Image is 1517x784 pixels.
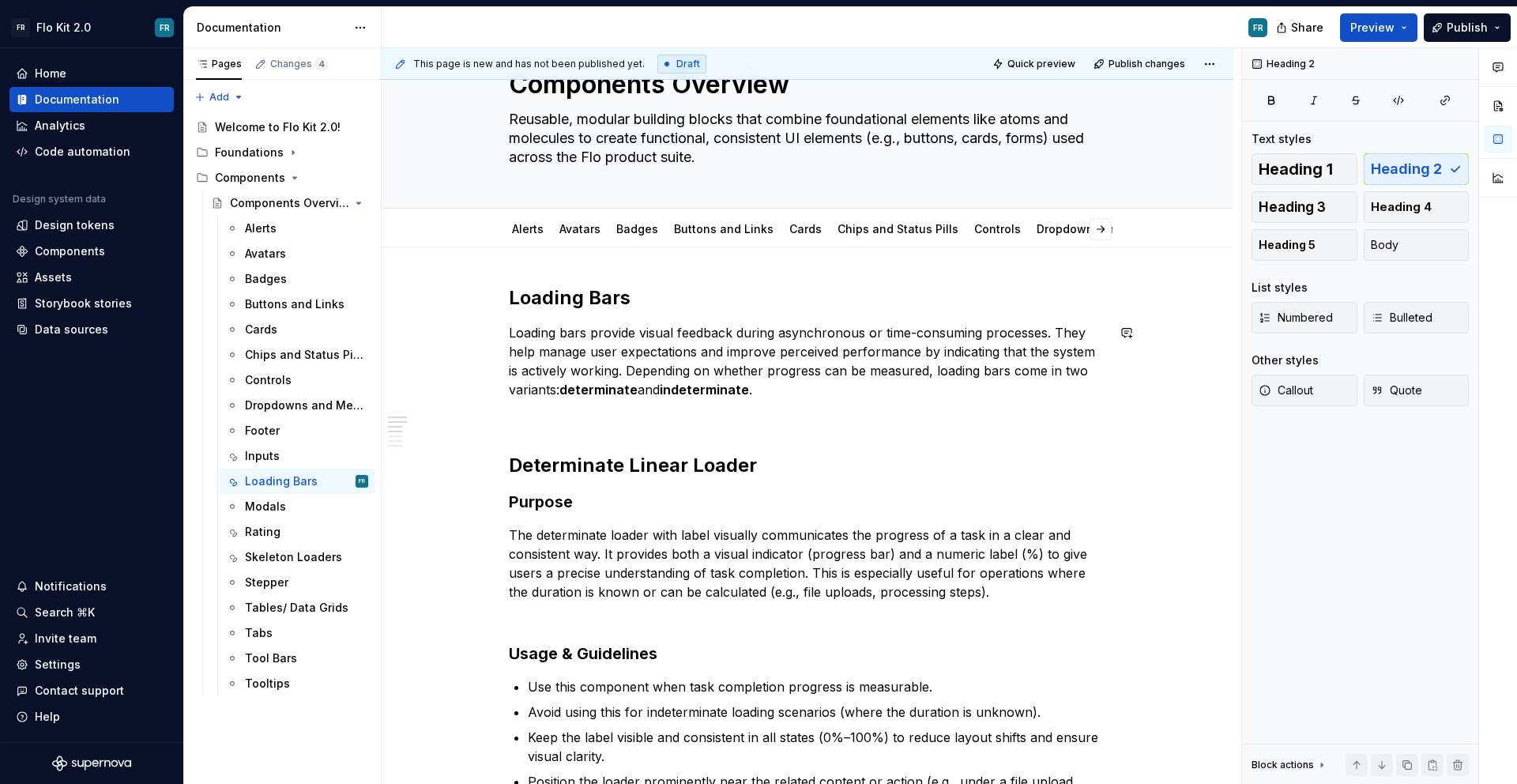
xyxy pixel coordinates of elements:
div: Buttons and Links [245,296,344,312]
p: The determinate loader with label visually communicates the progress of a task in a clear and con... [509,526,1106,601]
button: Heading 5 [1252,229,1357,261]
div: Controls [245,372,292,388]
div: Settings [35,657,81,673]
span: Body [1371,237,1398,253]
a: Controls [974,222,1021,236]
a: Components Overview [205,190,375,216]
span: Quote [1371,383,1422,398]
a: Chips and Status Pills [838,222,958,236]
a: Badges [220,266,375,292]
a: Documentation [9,87,174,112]
span: Publish changes [1109,58,1185,70]
div: Documentation [197,20,346,36]
a: Tables/ Data Grids [220,595,375,620]
a: Code automation [9,139,174,164]
a: Dropdowns and Menus [220,393,375,418]
a: Controls [220,367,375,393]
span: This page is new and has not been published yet. [413,58,645,70]
div: List styles [1252,280,1308,296]
div: Welcome to Flo Kit 2.0! [215,119,341,135]
a: Components [9,239,174,264]
a: Avatars [220,241,375,266]
div: Cards [783,212,828,245]
span: Publish [1447,20,1488,36]
div: Text styles [1252,131,1312,147]
div: Tables/ Data Grids [245,600,348,616]
div: Flo Kit 2.0 [36,20,91,36]
span: Heading 5 [1259,237,1316,253]
textarea: Reusable, modular building blocks that combine foundational elements like atoms and molecules to ... [506,107,1103,170]
div: Help [35,709,60,725]
div: Home [35,66,66,81]
a: Cards [220,317,375,342]
a: Rating [220,519,375,545]
div: Chips and Status Pills [245,347,365,363]
strong: Purpose [509,492,573,511]
button: Notifications [9,574,174,599]
button: Publish changes [1089,53,1192,75]
div: FR [1253,21,1263,34]
div: Avatars [553,212,607,245]
a: Welcome to Flo Kit 2.0! [190,115,375,140]
div: Foundations [215,145,284,160]
div: Design tokens [35,217,115,233]
div: Data sources [35,322,108,337]
span: Numbered [1259,310,1333,326]
div: Alerts [245,220,277,236]
div: Tooltips [245,676,290,692]
strong: indeterminate [660,382,749,398]
div: Chips and Status Pills [831,212,965,245]
a: Avatars [559,222,600,236]
div: Changes [270,58,328,70]
div: Block actions [1252,759,1314,771]
div: Block actions [1252,754,1328,776]
button: Heading 3 [1252,191,1357,223]
span: Draft [676,58,700,70]
p: Keep the label visible and consistent in all states (0%–100%) to reduce layout shifts and ensure ... [528,728,1106,766]
span: Callout [1259,383,1313,398]
a: Footer [220,418,375,443]
span: Bulleted [1371,310,1432,326]
div: Components [35,243,105,259]
a: Inputs [220,443,375,469]
span: Share [1291,20,1323,36]
p: Avoid using this for indeterminate loading scenarios (where the duration is unknown). [528,703,1106,722]
button: Quick preview [988,53,1082,75]
strong: Loading Bars [509,286,631,309]
div: FR [160,21,170,34]
div: Badges [610,212,664,245]
a: Alerts [220,216,375,241]
div: FR [359,473,365,489]
div: Skeleton Loaders [245,549,342,565]
a: Dropdowns and Menus [1037,222,1165,236]
a: Chips and Status Pills [220,342,375,367]
div: Contact support [35,683,124,699]
div: Storybook stories [35,296,132,311]
div: Pages [196,58,242,70]
button: Heading 1 [1252,153,1357,185]
button: Numbered [1252,302,1357,334]
div: Tabs [245,625,273,641]
div: Foundations [190,140,375,165]
a: Loading BarsFR [220,469,375,494]
button: Add [190,86,249,108]
span: Heading 1 [1259,161,1333,177]
a: Analytics [9,113,174,138]
div: Notifications [35,579,107,594]
button: Share [1268,13,1334,42]
button: Contact support [9,678,174,703]
button: Body [1364,229,1470,261]
a: Buttons and Links [674,222,774,236]
a: Tabs [220,620,375,646]
div: Components [190,165,375,190]
p: Use this component when task completion progress is measurable. [528,677,1106,696]
div: Badges [245,271,287,287]
a: Home [9,61,174,86]
div: Design system data [13,193,106,205]
svg: Supernova Logo [52,756,131,771]
a: Badges [616,222,658,236]
div: Rating [245,524,280,540]
button: Bulleted [1364,302,1470,334]
div: Components Overview [230,195,349,211]
div: Cards [245,322,277,337]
